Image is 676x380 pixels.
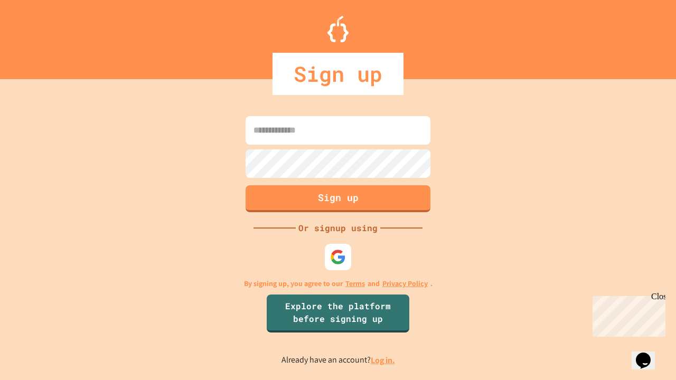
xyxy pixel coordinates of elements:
[330,249,346,265] img: google-icon.svg
[382,278,428,289] a: Privacy Policy
[296,222,380,234] div: Or signup using
[632,338,665,369] iframe: chat widget
[273,53,403,95] div: Sign up
[281,354,395,367] p: Already have an account?
[246,185,430,212] button: Sign up
[244,278,433,289] p: By signing up, you agree to our and .
[4,4,73,67] div: Chat with us now!Close
[327,16,349,42] img: Logo.svg
[345,278,365,289] a: Terms
[267,294,409,332] a: Explore the platform before signing up
[371,355,395,366] a: Log in.
[588,292,665,337] iframe: chat widget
